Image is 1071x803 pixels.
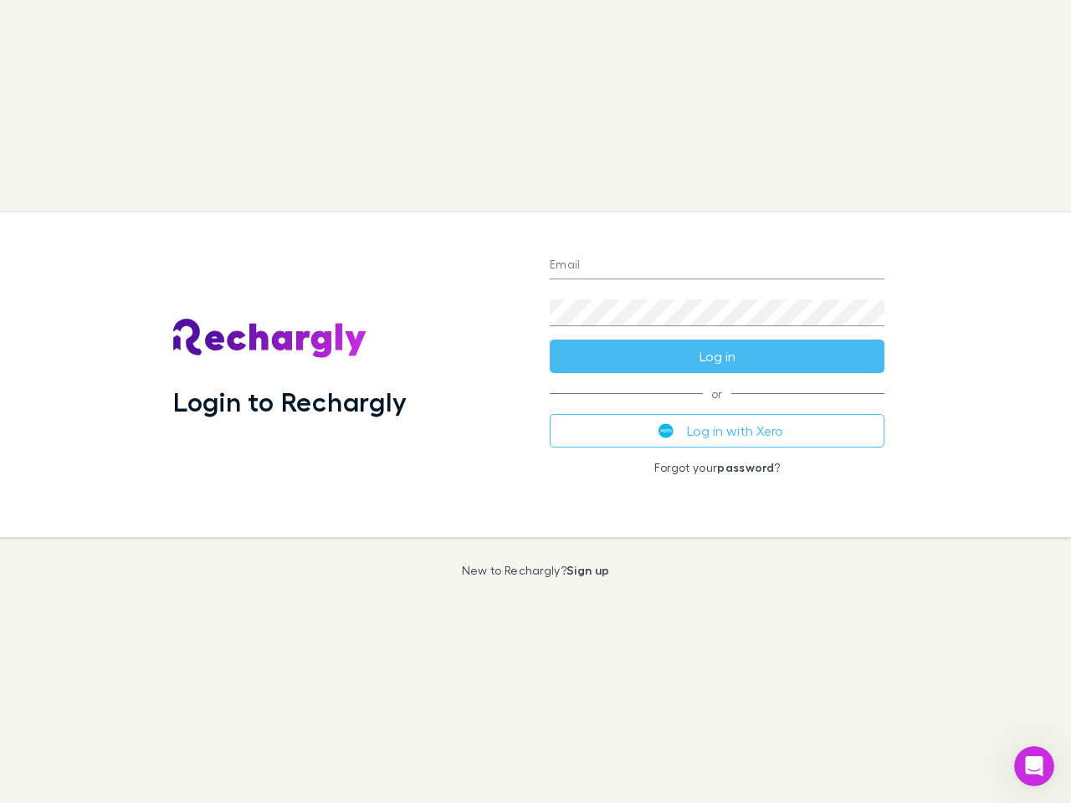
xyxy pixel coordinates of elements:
img: Xero's logo [658,423,674,438]
button: Log in with Xero [550,414,884,448]
p: Forgot your ? [550,461,884,474]
p: New to Rechargly? [462,564,610,577]
a: Sign up [566,563,609,577]
img: Rechargly's Logo [173,319,367,359]
a: password [717,460,774,474]
h1: Login to Rechargly [173,386,407,417]
iframe: Intercom live chat [1014,746,1054,786]
span: or [550,393,884,394]
button: Log in [550,340,884,373]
